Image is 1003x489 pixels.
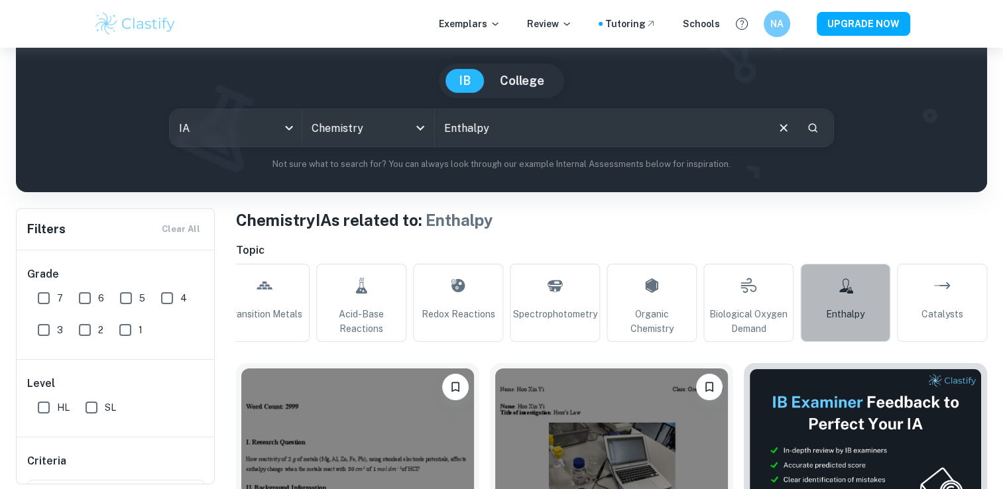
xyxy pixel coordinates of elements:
[696,374,723,400] button: Bookmark
[826,307,864,321] span: Enthalpy
[57,291,63,305] span: 7
[445,69,484,93] button: IB
[683,17,720,31] a: Schools
[105,400,116,415] span: SL
[411,119,430,137] button: Open
[513,307,597,321] span: Spectrophotometry
[57,323,63,337] span: 3
[139,323,143,337] span: 1
[817,12,910,36] button: UPGRADE NOW
[613,307,691,336] span: Organic Chemistry
[921,307,963,321] span: Catalysts
[139,291,145,305] span: 5
[771,115,796,140] button: Clear
[605,17,656,31] a: Tutoring
[57,400,70,415] span: HL
[236,243,987,258] h6: Topic
[764,11,790,37] button: NA
[487,69,558,93] button: College
[435,109,766,146] input: E.g. enthalpy of combustion, Winkler method, phosphate and temperature...
[426,211,493,229] span: Enthalpy
[422,307,495,321] span: Redox Reactions
[98,323,103,337] span: 2
[227,307,302,321] span: Transition Metals
[98,291,104,305] span: 6
[236,208,987,232] h1: Chemistry IAs related to:
[769,17,784,31] h6: NA
[322,307,400,336] span: Acid-Base Reactions
[709,307,788,336] span: Biological Oxygen Demand
[27,266,205,282] h6: Grade
[93,11,178,37] img: Clastify logo
[439,17,501,31] p: Exemplars
[801,117,824,139] button: Search
[27,453,66,469] h6: Criteria
[442,374,469,400] button: Bookmark
[27,376,205,392] h6: Level
[527,17,572,31] p: Review
[170,109,302,146] div: IA
[27,220,66,239] h6: Filters
[27,158,976,171] p: Not sure what to search for? You can always look through our example Internal Assessments below f...
[731,13,753,35] button: Help and Feedback
[180,291,187,305] span: 4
